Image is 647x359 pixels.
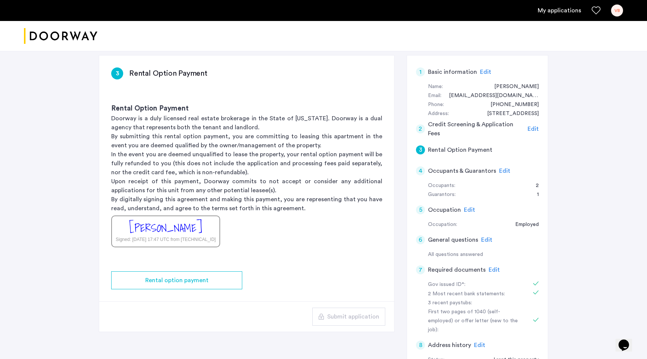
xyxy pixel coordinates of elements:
iframe: chat widget [616,329,640,352]
span: Edit [474,342,485,348]
div: 1 [416,67,425,76]
span: Edit [528,126,539,132]
h5: Occupants & Guarantors [428,166,496,175]
span: Edit [480,69,491,75]
div: Email: [428,91,441,100]
span: Edit [489,267,500,273]
a: Cazamio logo [24,22,97,50]
div: Occupation: [428,220,457,229]
span: Edit [481,237,492,243]
div: 1 [529,190,539,199]
h5: General questions [428,235,478,244]
p: By digitally signing this agreement and making this payment, you are representing that you have r... [111,195,382,213]
div: 7 [416,265,425,274]
a: Favorites [592,6,601,15]
h5: Rental Option Payment [428,145,492,154]
button: button [111,271,242,289]
div: 5 [416,205,425,214]
div: 2 Most recent bank statements: [428,290,522,299]
span: Rental option payment [145,276,209,285]
a: My application [538,6,581,15]
div: Guarantors: [428,190,456,199]
div: +13053937853 [483,100,539,109]
h5: Basic information [428,67,477,76]
div: 3 [111,67,123,79]
div: Employed [508,220,539,229]
div: 8 [416,341,425,350]
div: Name: [428,82,443,91]
span: Edit [499,168,510,174]
div: 3 recent paystubs: [428,299,522,308]
div: 2 [528,181,539,190]
p: In the event you are deemed unqualified to lease the property, your rental option payment will be... [111,150,382,177]
div: 3 [416,145,425,154]
h5: Credit Screening & Application Fees [428,120,525,138]
h3: Rental Option Payment [129,68,207,79]
h5: Address history [428,341,471,350]
div: Address: [428,109,449,118]
button: button [312,308,385,326]
div: venji.bobovnikov@gmail.com [441,91,539,100]
div: VB [611,4,623,16]
span: Submit application [327,312,379,321]
p: By submitting this rental option payment, you are committing to leasing this apartment in the eve... [111,132,382,150]
div: [PERSON_NAME] [129,220,202,236]
div: Occupants: [428,181,455,190]
p: Doorway is a duly licensed real estate brokerage in the State of [US_STATE]. Doorway is a dual ag... [111,114,382,132]
div: 6 [416,235,425,244]
div: Gov issued ID*: [428,280,522,289]
h5: Occupation [428,205,461,214]
div: Veniamin Bobovnikov [487,82,539,91]
div: 2 [416,124,425,133]
div: First two pages of 1040 (self-employed) or offer letter (new to the job): [428,308,522,335]
div: 10 Buick Street [480,109,539,118]
h5: Required documents [428,265,486,274]
div: Signed: [DATE] 17:47 UTC from [TECHNICAL_ID] [116,236,216,243]
div: Phone: [428,100,444,109]
h3: Rental Option Payment [111,103,382,114]
span: Edit [464,207,475,213]
div: 4 [416,166,425,175]
div: All questions answered [428,250,539,259]
p: Upon receipt of this payment, Doorway commits to not accept or consider any additional applicatio... [111,177,382,195]
img: logo [24,22,97,50]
